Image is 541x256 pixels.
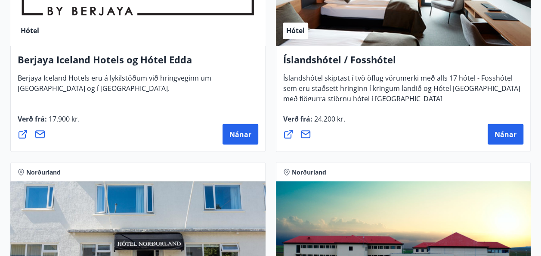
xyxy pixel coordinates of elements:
[312,114,345,123] span: 24.200 kr.
[292,168,326,176] span: Norðurland
[488,124,523,144] button: Nánar
[26,168,61,176] span: Norðurland
[18,114,80,130] span: Verð frá :
[47,114,80,123] span: 17.900 kr.
[18,73,211,100] span: Berjaya Iceland Hotels eru á lykilstöðum við hringveginn um [GEOGRAPHIC_DATA] og í [GEOGRAPHIC_DA...
[283,114,345,130] span: Verð frá :
[223,124,258,144] button: Nánar
[283,73,520,110] span: Íslandshótel skiptast í tvö öflug vörumerki með alls 17 hótel - Fosshótel sem eru staðsett hringi...
[283,53,524,72] h4: Íslandshótel / Fosshótel
[18,53,258,72] h4: Berjaya Iceland Hotels og Hótel Edda
[21,26,39,35] span: Hótel
[229,129,251,139] span: Nánar
[495,129,516,139] span: Nánar
[286,26,305,35] span: Hótel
